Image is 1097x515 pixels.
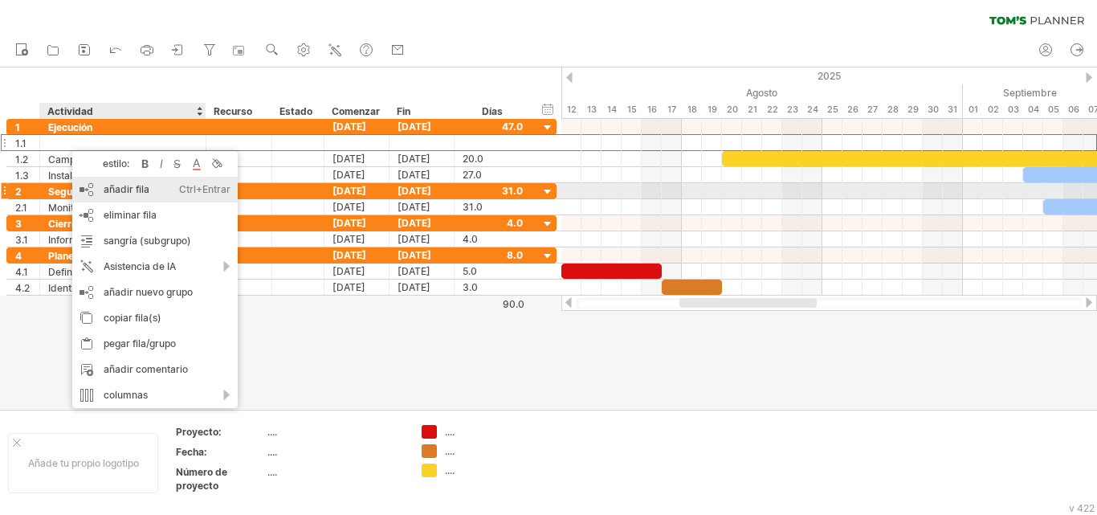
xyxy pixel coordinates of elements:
font: Identificar recursos [48,282,137,294]
font: añadir comentario [104,363,188,375]
font: 05 [1048,104,1059,115]
font: estilo: [103,157,129,170]
font: 29 [907,104,919,115]
font: 1.1 [15,137,27,149]
font: 2025 [818,70,841,82]
font: 28 [887,104,899,115]
font: Agosto [746,87,777,99]
font: 1 [15,121,20,133]
div: Viernes, 15 de agosto de 2025 [622,101,642,118]
font: 17 [667,104,676,115]
font: Monitoreo y evaluación [48,202,155,214]
font: 20 [727,104,738,115]
font: 24 [807,104,818,115]
font: [DATE] [332,217,366,229]
font: [DATE] [332,169,365,181]
font: [DATE] [398,185,431,197]
div: Jueves, 14 de agosto de 2025 [602,101,622,118]
div: Viernes, 22 de agosto de 2025 [762,101,782,118]
font: Número de proyecto [176,466,227,492]
font: Campaña de concientización [48,153,181,166]
div: Agosto de 2025 [341,84,963,101]
div: Viernes, 5 de septiembre de 2025 [1043,101,1063,118]
div: Domingo, 17 de agosto de 2025 [662,101,682,118]
font: [DATE] [398,233,430,245]
font: [DATE] [398,169,430,181]
font: Definir objetivos y metas [48,266,161,278]
font: eliminar fila [104,209,157,221]
div: Miércoles, 13 de agosto de 2025 [581,101,602,118]
font: 1.3 [15,170,29,182]
div: Miércoles, 20 de agosto de 2025 [722,101,742,118]
font: 23 [787,104,798,115]
div: Martes, 2 de septiembre de 2025 [983,101,1003,118]
font: Instalar contenedores de basura [48,170,197,182]
font: v 422 [1069,502,1095,514]
font: 2 [15,186,22,198]
font: 90.0 [503,298,524,310]
div: Miércoles, 27 de agosto de 2025 [863,101,883,118]
font: 4 [15,250,22,262]
div: Martes, 19 de agosto de 2025 [702,101,722,118]
div: Sábado, 6 de septiembre de 2025 [1063,101,1083,118]
div: Miércoles, 3 de septiembre de 2025 [1003,101,1023,118]
font: columnas [104,389,148,401]
font: añadir fila [104,183,149,195]
font: añadir nuevo grupo [104,286,193,298]
font: 02 [988,104,999,115]
font: 18 [687,104,697,115]
font: [DATE] [398,217,431,229]
font: Estado [279,105,312,117]
font: 15 [627,104,637,115]
font: 1.2 [15,153,28,166]
font: 4.1 [15,266,28,278]
font: 01 [969,104,978,115]
font: [DATE] [332,153,365,165]
font: Seguimiento [48,186,107,198]
font: 04 [1028,104,1039,115]
div: Martes, 12 de agosto de 2025 [561,101,581,118]
font: pegar fila/grupo [104,337,176,349]
div: Domingo, 31 de agosto de 2025 [943,101,963,118]
font: 5.0 [463,265,477,277]
font: 31 [948,104,957,115]
font: Fin [397,105,410,117]
font: Asistencia de IA [104,260,176,272]
font: Cierre [48,218,77,230]
font: .... [445,426,455,438]
font: 31.0 [463,201,483,213]
div: Jueves, 28 de agosto de 2025 [883,101,903,118]
font: Informe final de resultados [48,234,170,246]
font: Planeación [48,250,99,262]
font: Ctrl+Entrar [179,183,230,195]
font: 4.0 [463,233,478,245]
font: 03 [1008,104,1019,115]
font: 26 [847,104,858,115]
font: [DATE] [332,265,365,277]
font: [DATE] [332,201,365,213]
div: Sábado, 30 de agosto de 2025 [923,101,943,118]
font: .... [267,446,277,458]
div: Jueves, 21 de agosto de 2025 [742,101,762,118]
div: Lunes, 25 de agosto de 2025 [822,101,842,118]
div: Jueves, 4 de septiembre de 2025 [1023,101,1043,118]
font: 06 [1068,104,1079,115]
div: Martes, 26 de agosto de 2025 [842,101,863,118]
font: .... [445,464,455,476]
font: [DATE] [332,233,365,245]
font: [DATE] [332,121,366,133]
font: Fecha: [176,446,207,458]
font: .... [267,426,277,438]
font: Proyecto: [176,426,222,438]
font: 4.2 [15,282,30,294]
font: .... [445,445,455,457]
font: Ejecución [48,121,92,133]
font: Recurso [214,105,252,117]
div: Domingo, 24 de agosto de 2025 [802,101,822,118]
div: Lunes, 1 de septiembre de 2025 [963,101,983,118]
font: [DATE] [332,281,365,293]
font: [DATE] [398,201,430,213]
font: 20.0 [463,153,483,165]
font: Septiembre [1003,87,1057,99]
font: Días [482,105,503,117]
